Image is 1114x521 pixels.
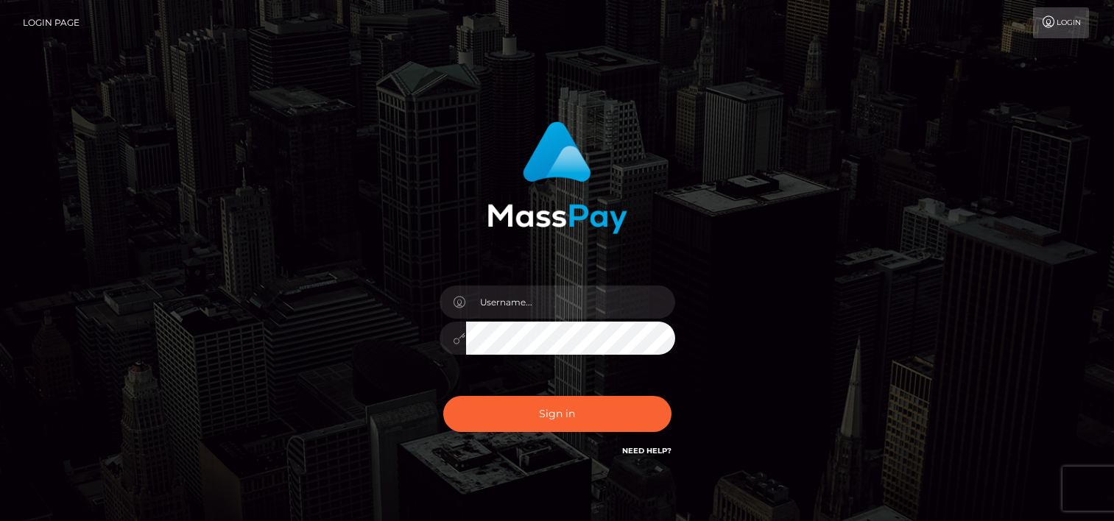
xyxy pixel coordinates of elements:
[487,121,627,234] img: MassPay Login
[622,446,671,456] a: Need Help?
[1033,7,1089,38] a: Login
[23,7,80,38] a: Login Page
[443,396,671,432] button: Sign in
[466,286,675,319] input: Username...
